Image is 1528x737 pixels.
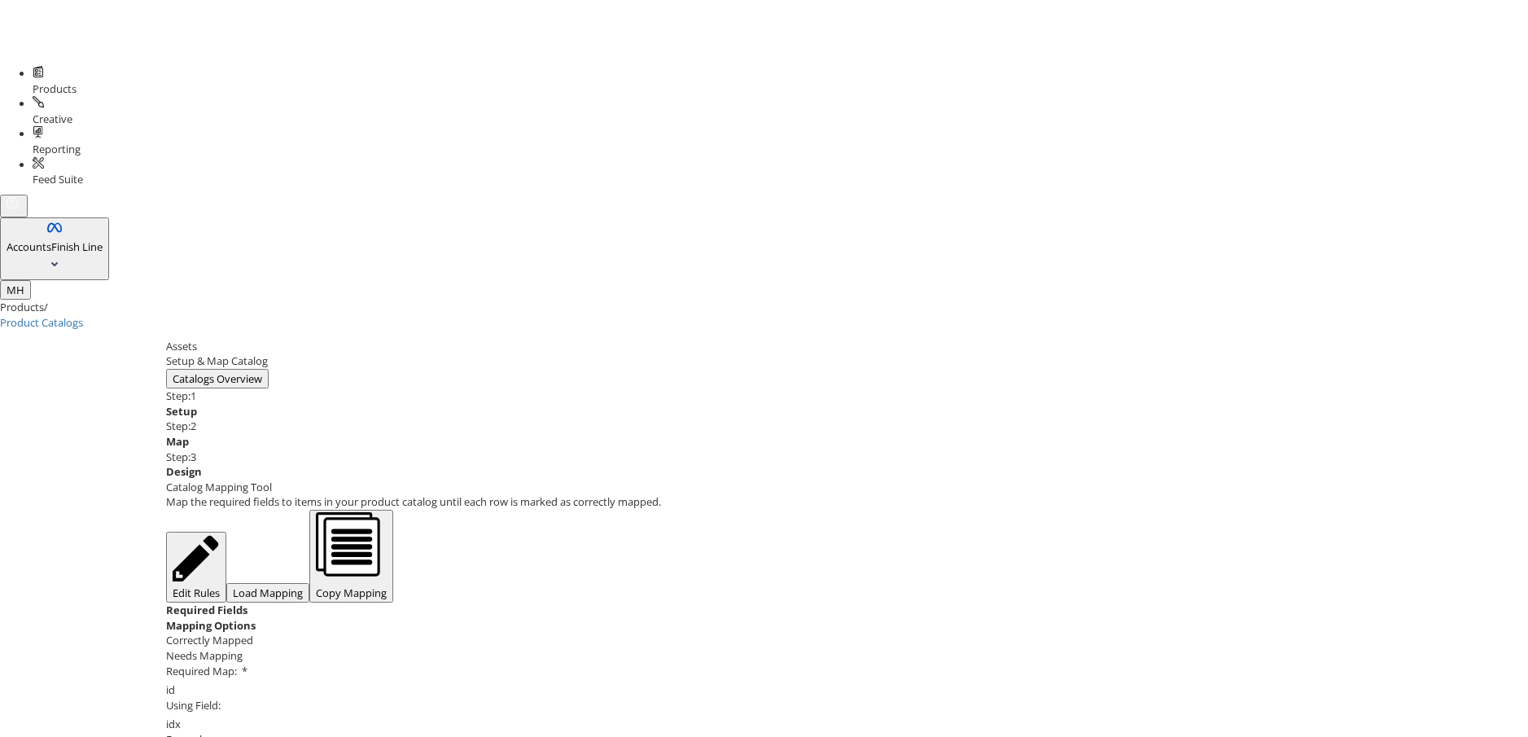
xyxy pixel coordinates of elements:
[33,112,72,126] span: Creative
[33,81,77,96] span: Products
[166,353,1517,369] div: Setup & Map Catalog
[166,450,1517,465] div: Step: 3
[166,682,1517,698] div: id
[166,532,226,603] button: Edit Rules
[226,583,309,603] button: Load Mapping
[44,300,48,314] span: /
[166,369,269,389] button: Catalogs Overview
[166,618,256,633] strong: Mapping Options
[166,664,247,679] label: Required Map: *
[166,464,202,479] strong: Design
[166,419,1517,434] div: Step: 2
[7,283,24,297] span: MH
[33,142,81,156] span: Reporting
[166,603,247,617] strong: Required Fields
[166,480,1517,495] div: Catalog Mapping Tool
[166,698,221,713] label: Using Field:
[166,404,197,419] strong: Setup
[166,717,175,731] span: id
[166,388,1517,404] div: Step: 1
[51,239,103,254] span: Finish Line
[309,510,393,603] button: Copy Mapping
[173,371,262,386] span: Catalogs Overview
[33,172,83,186] span: Feed Suite
[166,648,1517,664] div: Needs Mapping
[166,434,189,449] strong: Map
[166,494,1517,510] div: Map the required fields to items in your product catalog until each row is marked as correctly ma...
[166,633,1517,648] div: Correctly Mapped
[7,239,51,254] span: Accounts
[175,717,181,731] span: x
[166,339,1517,354] div: Assets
